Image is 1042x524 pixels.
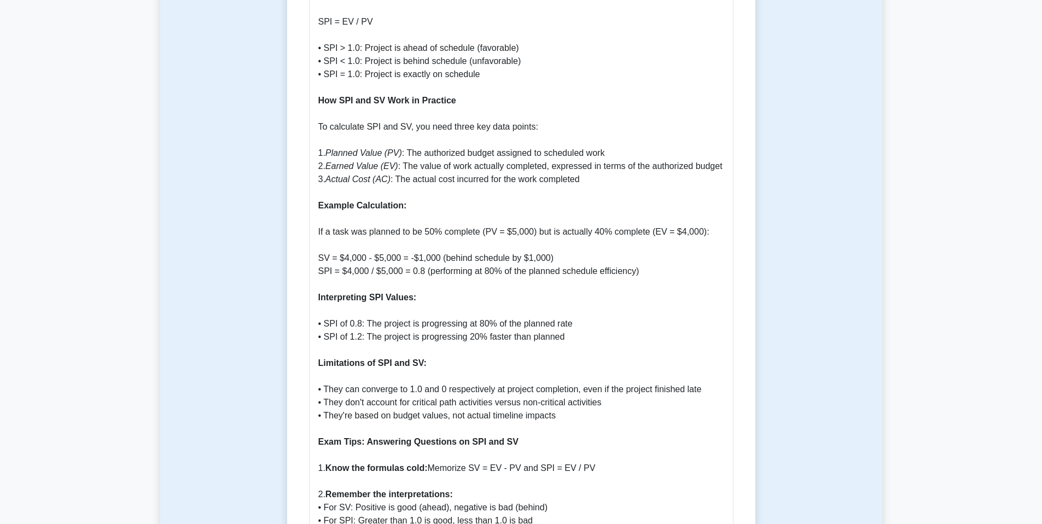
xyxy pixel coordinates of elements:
b: Interpreting SPI Values: [318,293,417,302]
b: Remember the interpretations: [325,490,453,499]
i: Earned Value (EV) [325,161,398,171]
b: Example Calculation: [318,201,407,210]
b: How SPI and SV Work in Practice [318,96,456,105]
i: Actual Cost (AC) [325,174,391,184]
i: Planned Value (PV) [325,148,402,158]
b: Know the formulas cold: [325,463,428,473]
b: Exam Tips: Answering Questions on SPI and SV [318,437,519,446]
b: Limitations of SPI and SV: [318,358,427,368]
